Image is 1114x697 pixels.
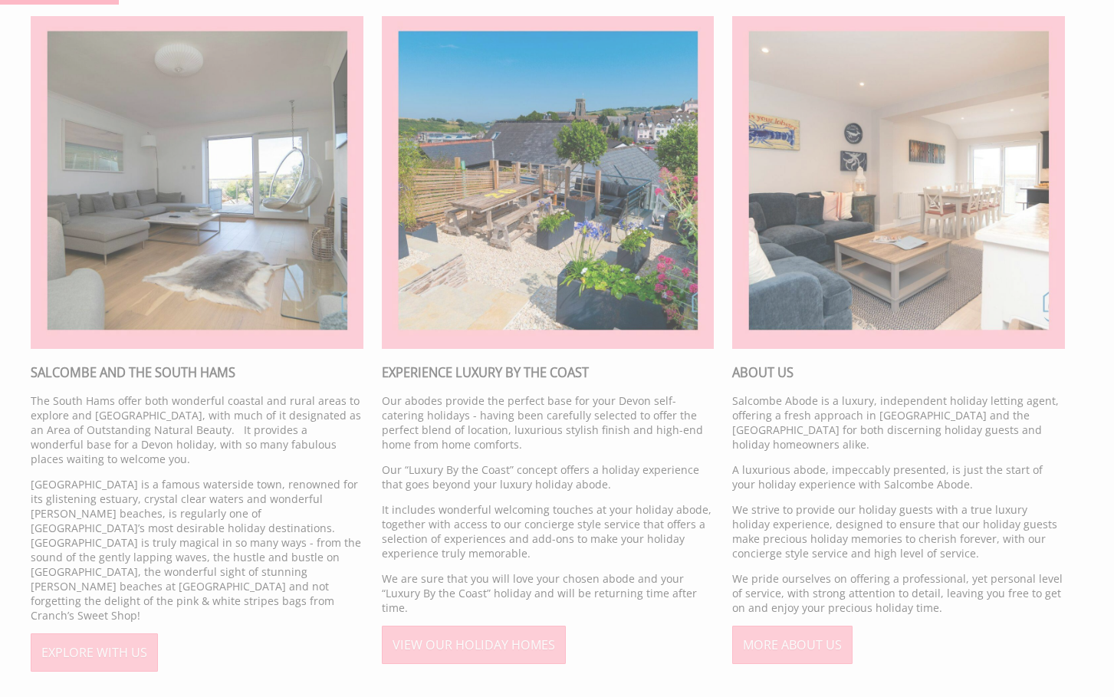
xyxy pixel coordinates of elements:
[31,364,235,381] strong: SALCOMBE AND THE SOUTH HAMS
[732,502,1065,561] p: We strive to provide our holiday guests with a true luxury holiday experience, designed to ensure...
[382,393,715,452] p: Our abodes provide the perfect base for your Devon self-catering holidays - having been carefully...
[31,393,363,466] p: The South Hams offer both wonderful coastal and rural areas to explore and [GEOGRAPHIC_DATA], wit...
[382,364,589,381] strong: EXPERIENCE LUXURY BY THE COAST
[732,16,1065,349] img: A bordered image of a quiet sandy beach in Salcombe
[382,571,715,615] p: We are sure that you will love your chosen abode and your “Luxury By the Coast” holiday and will ...
[382,626,566,664] a: VIEW OUR HOLIDAY HOMES
[382,502,715,561] p: It includes wonderful welcoming touches at your holiday abode, together with access to our concie...
[31,633,158,672] a: EXPLORE WITH US
[382,16,715,349] img: A bordered image of a sandy Salcombe beach and a wide variety of beautiful houses
[382,462,715,492] p: Our “Luxury By the Coast” concept offers a holiday experience that goes beyond your luxury holida...
[732,626,853,664] a: MORE ABOUT US
[732,393,1065,452] p: Salcombe Abode is a luxury, independent holiday letting agent, offering a fresh approach in [GEOG...
[732,364,794,381] strong: ABOUT US
[31,477,363,623] p: [GEOGRAPHIC_DATA] is a famous waterside town, renowned for its glistening estuary, crystal clear ...
[732,462,1065,492] p: A luxurious abode, impeccably presented, is just the start of your holiday experience with Salcom...
[732,571,1065,615] p: We pride ourselves on offering a professional, yet personal level of service, with strong attenti...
